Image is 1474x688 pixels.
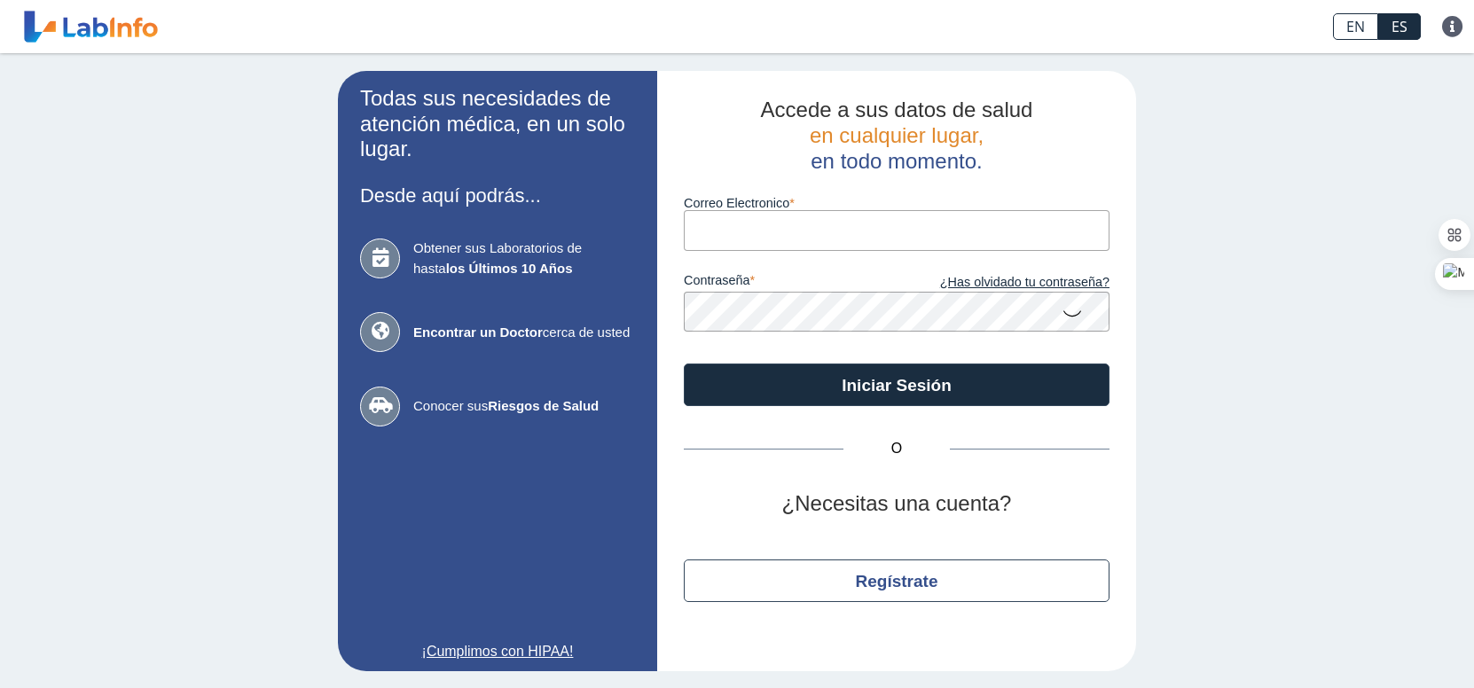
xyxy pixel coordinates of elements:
span: en cualquier lugar, [810,123,984,147]
h3: Desde aquí podrás... [360,184,635,207]
span: Conocer sus [413,396,635,417]
span: O [843,438,950,459]
a: ES [1378,13,1421,40]
a: ¿Has olvidado tu contraseña? [897,273,1109,293]
h2: ¿Necesitas una cuenta? [684,491,1109,517]
span: en todo momento. [811,149,982,173]
span: Accede a sus datos de salud [761,98,1033,121]
a: ¡Cumplimos con HIPAA! [360,641,635,662]
b: Riesgos de Salud [488,398,599,413]
button: Regístrate [684,559,1109,602]
button: Iniciar Sesión [684,364,1109,406]
a: EN [1333,13,1378,40]
h2: Todas sus necesidades de atención médica, en un solo lugar. [360,86,635,162]
span: cerca de usted [413,323,635,343]
label: contraseña [684,273,897,293]
b: los Últimos 10 Años [446,261,573,276]
label: Correo Electronico [684,196,1109,210]
span: Obtener sus Laboratorios de hasta [413,238,635,278]
b: Encontrar un Doctor [413,324,543,340]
